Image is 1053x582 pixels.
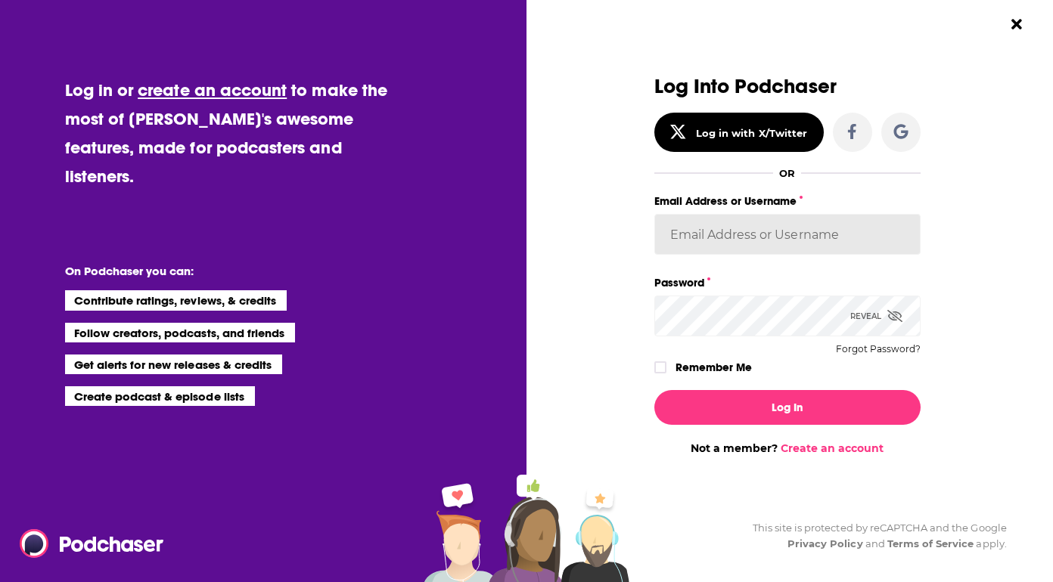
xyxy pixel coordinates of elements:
h3: Log Into Podchaser [654,76,921,98]
div: OR [779,167,795,179]
a: Podchaser - Follow, Share and Rate Podcasts [20,529,153,558]
li: Create podcast & episode lists [65,386,255,406]
div: Reveal [850,296,902,336]
li: Contribute ratings, reviews, & credits [65,290,287,310]
a: Privacy Policy [787,537,863,549]
a: create an account [138,79,287,101]
div: Log in with X/Twitter [696,127,807,139]
div: Not a member? [654,441,921,455]
button: Forgot Password? [836,344,921,354]
input: Email Address or Username [654,214,921,255]
label: Password [654,273,921,293]
button: Log in with X/Twitter [654,113,824,152]
a: Terms of Service [887,537,974,549]
img: Podchaser - Follow, Share and Rate Podcasts [20,529,165,558]
li: On Podchaser you can: [65,264,368,278]
label: Email Address or Username [654,191,921,211]
a: Create an account [781,441,884,455]
div: This site is protected by reCAPTCHA and the Google and apply. [741,520,1007,552]
li: Get alerts for new releases & credits [65,354,282,374]
button: Log In [654,390,921,425]
li: Follow creators, podcasts, and friends [65,323,296,342]
button: Close Button [1002,10,1031,39]
label: Remember Me [676,358,752,377]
